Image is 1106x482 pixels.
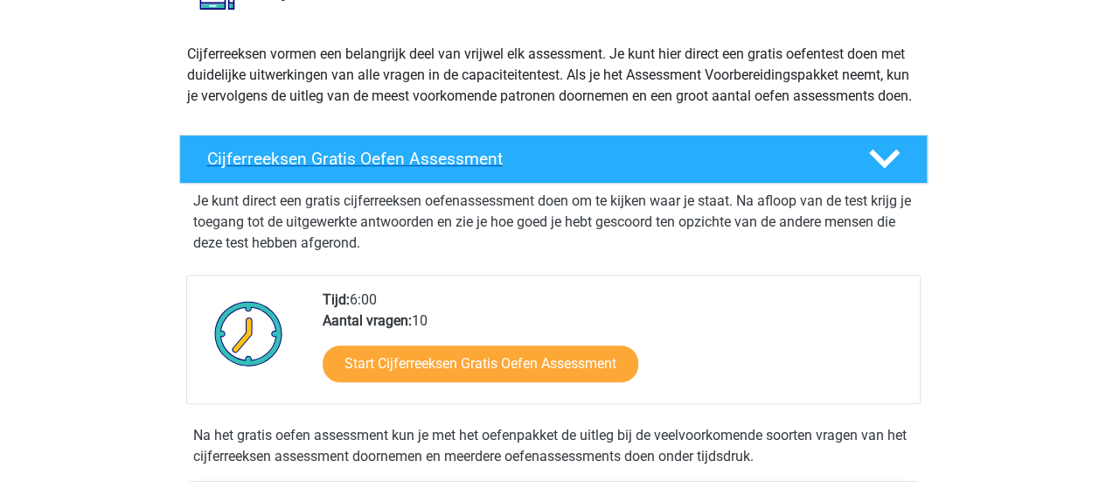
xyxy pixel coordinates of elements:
div: Na het gratis oefen assessment kun je met het oefenpakket de uitleg bij de veelvoorkomende soorte... [186,425,921,467]
p: Cijferreeksen vormen een belangrijk deel van vrijwel elk assessment. Je kunt hier direct een grat... [187,44,920,107]
p: Je kunt direct een gratis cijferreeksen oefenassessment doen om te kijken waar je staat. Na afloo... [193,191,914,254]
a: Cijferreeksen Gratis Oefen Assessment [172,135,935,184]
b: Tijd: [323,291,350,308]
a: Start Cijferreeksen Gratis Oefen Assessment [323,346,638,382]
div: 6:00 10 [310,290,919,403]
img: Klok [205,290,293,377]
b: Aantal vragen: [323,312,412,329]
h4: Cijferreeksen Gratis Oefen Assessment [207,149,840,169]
